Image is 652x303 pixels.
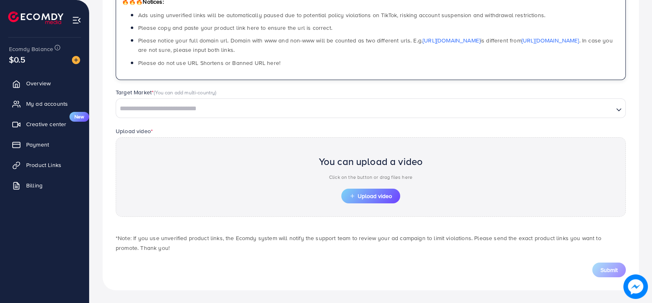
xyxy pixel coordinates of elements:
[116,98,626,118] div: Search for option
[138,36,613,54] span: Please notice your full domain url. Domain with www and non-www will be counted as two different ...
[319,172,423,182] p: Click on the button or drag files here
[9,45,53,53] span: Ecomdy Balance
[138,59,280,67] span: Please do not use URL Shortens or Banned URL here!
[116,233,626,253] p: *Note: If you use unverified product links, the Ecomdy system will notify the support team to rev...
[8,11,63,24] img: logo
[72,16,81,25] img: menu
[341,189,400,203] button: Upload video
[9,53,26,65] span: $0.5
[6,157,83,173] a: Product Links
[6,75,83,91] a: Overview
[138,24,332,32] span: Please copy and paste your product link here to ensure the url is correct.
[623,274,648,299] img: image
[116,88,217,96] label: Target Market
[154,89,216,96] span: (You can add multi-country)
[26,161,61,169] span: Product Links
[26,100,68,108] span: My ad accounts
[6,177,83,194] a: Billing
[6,96,83,112] a: My ad accounts
[423,36,480,45] a: [URL][DOMAIN_NAME]
[26,140,49,149] span: Payment
[26,181,43,189] span: Billing
[72,56,80,64] img: image
[6,136,83,153] a: Payment
[592,263,626,277] button: Submit
[26,79,51,87] span: Overview
[600,266,618,274] span: Submit
[69,112,89,122] span: New
[6,116,83,132] a: Creative centerNew
[116,127,153,135] label: Upload video
[117,102,613,115] input: Search for option
[522,36,579,45] a: [URL][DOMAIN_NAME]
[26,120,66,128] span: Creative center
[319,156,423,167] h2: You can upload a video
[350,193,392,199] span: Upload video
[138,11,545,19] span: Ads using unverified links will be automatically paused due to potential policy violations on Tik...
